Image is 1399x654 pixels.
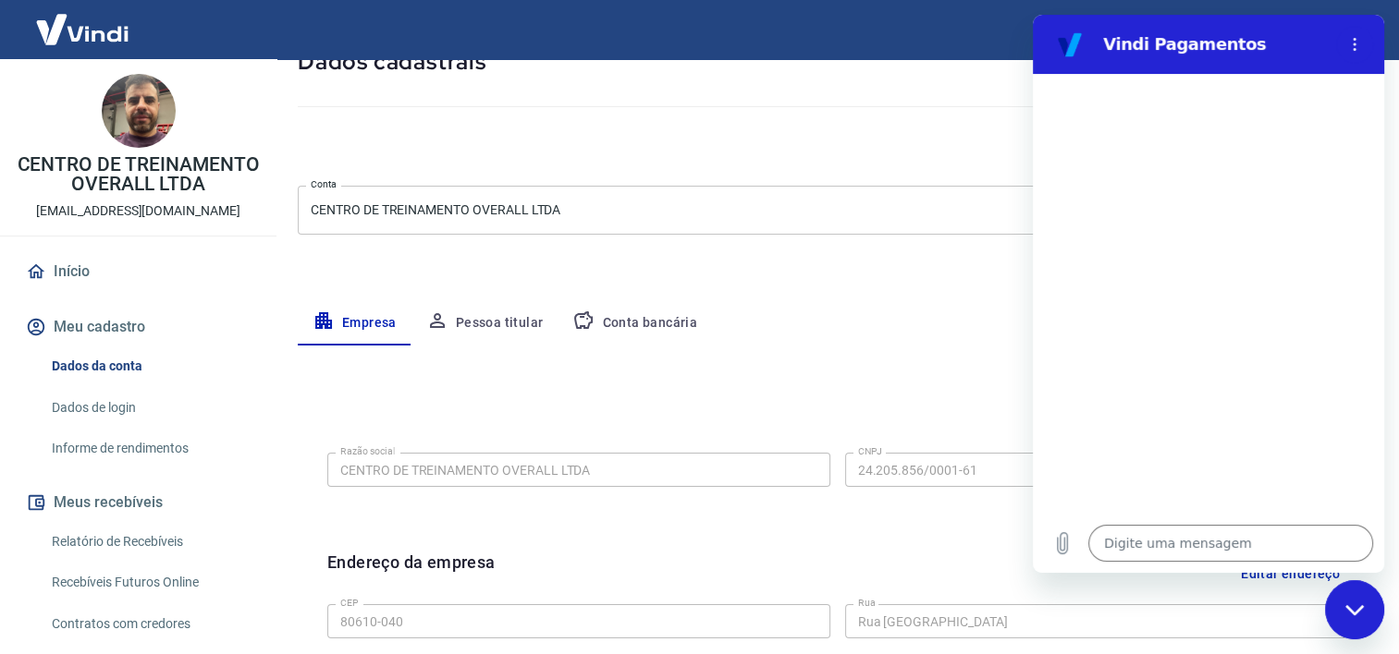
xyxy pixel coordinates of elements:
[558,301,712,345] button: Conta bancária
[22,1,142,57] img: Vindi
[44,563,254,601] a: Recebíveis Futuros Online
[36,201,240,221] p: [EMAIL_ADDRESS][DOMAIN_NAME]
[1325,580,1384,639] iframe: Botão para abrir a janela de mensagens, conversa em andamento
[858,596,876,610] label: Rua
[411,301,558,345] button: Pessoa titular
[44,523,254,561] a: Relatório de Recebíveis
[1033,15,1384,573] iframe: Janela de mensagens
[44,389,254,427] a: Dados de login
[327,550,496,597] h6: Endereço da empresa
[102,74,176,148] img: f91a22b1-c84e-4a37-a369-f6ba3fb8498e.jpeg
[22,482,254,523] button: Meus recebíveis
[44,430,254,467] a: Informe de rendimentos
[311,177,337,191] label: Conta
[15,155,262,194] p: CENTRO DE TREINAMENTO OVERALL LTDA
[858,444,882,458] label: CNPJ
[1310,13,1377,47] button: Sair
[298,301,411,345] button: Empresa
[44,347,254,385] a: Dados da conta
[298,186,1377,235] div: CENTRO DE TREINAMENTO OVERALL LTDA
[340,596,358,610] label: CEP
[1233,550,1347,597] button: Editar endereço
[298,47,1377,77] h5: Dados cadastrais
[22,307,254,347] button: Meu cadastro
[44,605,254,643] a: Contratos com credores
[22,251,254,292] a: Início
[340,444,395,458] label: Razão social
